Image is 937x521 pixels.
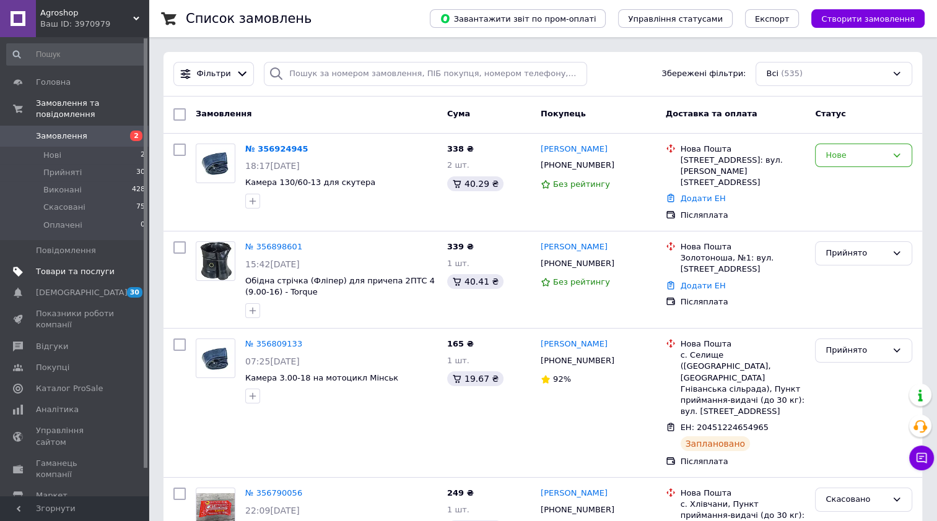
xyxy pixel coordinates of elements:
[781,69,803,78] span: (535)
[186,11,312,26] h1: Список замовлень
[666,109,757,118] span: Доставка та оплата
[36,425,115,447] span: Управління сайтом
[661,68,746,80] span: Збережені фільтри:
[681,350,806,417] div: с. Селище ([GEOGRAPHIC_DATA], [GEOGRAPHIC_DATA] Гніванська сільрада), Пункт приймання-видачі (до ...
[136,202,145,213] span: 75
[196,149,235,178] img: Фото товару
[618,9,733,28] button: Управління статусами
[811,9,925,28] button: Створити замовлення
[553,179,610,189] span: Без рейтингу
[36,383,103,394] span: Каталог ProSale
[36,98,149,120] span: Замовлення та повідомлення
[43,220,82,231] span: Оплачені
[264,62,586,86] input: Пошук за номером замовлення, ПІБ покупця, номером телефону, Email, номером накладної
[245,144,308,153] a: № 356924945
[553,277,610,286] span: Без рейтингу
[541,144,608,155] a: [PERSON_NAME]
[541,241,608,253] a: [PERSON_NAME]
[541,338,608,350] a: [PERSON_NAME]
[196,344,235,373] img: Фото товару
[196,109,251,118] span: Замовлення
[447,242,474,251] span: 339 ₴
[447,505,469,514] span: 1 шт.
[909,446,934,470] button: Чат з покупцем
[447,144,474,153] span: 338 ₴
[36,362,69,373] span: Покупці
[36,458,115,480] span: Гаманець компанії
[541,488,608,499] a: [PERSON_NAME]
[36,245,96,256] span: Повідомлення
[447,339,474,348] span: 165 ₴
[36,77,71,88] span: Головна
[628,14,723,24] span: Управління статусами
[447,274,503,289] div: 40.41 ₴
[245,178,375,187] a: Камера 130/60-13 для скутера
[541,109,586,118] span: Покупець
[141,150,145,161] span: 2
[40,19,149,30] div: Ваш ID: 3970979
[130,131,142,141] span: 2
[447,160,469,170] span: 2 шт.
[826,493,887,506] div: Скасовано
[245,242,302,251] a: № 356898601
[799,14,925,23] a: Створити замовлення
[681,155,806,189] div: [STREET_ADDRESS]: вул. [PERSON_NAME][STREET_ADDRESS]
[681,144,806,155] div: Нова Пошта
[245,259,300,269] span: 15:42[DATE]
[447,109,470,118] span: Cума
[36,341,68,352] span: Відгуки
[447,259,469,268] span: 1 шт.
[36,266,115,277] span: Товари та послуги
[681,296,806,308] div: Післяплата
[826,247,887,260] div: Прийнято
[681,281,726,290] a: Додати ЕН
[745,9,800,28] button: Експорт
[245,488,302,497] a: № 356790056
[440,13,596,24] span: Завантажити звіт по пром-оплаті
[196,241,235,281] a: Фото товару
[681,488,806,499] div: Нова Пошта
[197,68,231,80] span: Фільтри
[681,423,769,432] span: ЕН: 20451224654965
[36,308,115,330] span: Показники роботи компанії
[681,194,726,203] a: Додати ЕН
[43,202,85,213] span: Скасовані
[447,356,469,365] span: 1 шт.
[245,161,300,171] span: 18:17[DATE]
[538,353,617,369] div: [PHONE_NUMBER]
[681,241,806,252] div: Нова Пошта
[132,184,145,196] span: 428
[681,456,806,467] div: Післяплата
[815,109,846,118] span: Статус
[245,276,435,297] a: Обідна стрічка (Фліпер) для причепа 2ПТС 4 (9.00-16) - Torque
[447,488,474,497] span: 249 ₴
[6,43,146,66] input: Пошук
[826,149,887,162] div: Нове
[136,167,145,178] span: 30
[36,287,128,298] span: [DEMOGRAPHIC_DATA]
[36,404,79,415] span: Аналітика
[755,14,790,24] span: Експорт
[36,131,87,142] span: Замовлення
[127,287,142,298] span: 30
[681,338,806,350] div: Нова Пошта
[43,150,61,161] span: Нові
[43,167,82,178] span: Прийняті
[198,242,234,280] img: Фото товару
[245,356,300,366] span: 07:25[DATE]
[36,490,68,501] span: Маркет
[681,436,751,451] div: Заплановано
[196,338,235,378] a: Фото товару
[430,9,606,28] button: Завантажити звіт по пром-оплаті
[141,220,145,231] span: 0
[681,252,806,275] div: Золотоноша, №1: вул. [STREET_ADDRESS]
[447,371,503,386] div: 19.67 ₴
[245,506,300,515] span: 22:09[DATE]
[821,14,915,24] span: Створити замовлення
[245,373,398,382] a: Камера 3.00-18 на мотоцикл Мінськ
[447,176,503,191] div: 40.29 ₴
[40,7,133,19] span: Agroshop
[553,374,571,384] span: 92%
